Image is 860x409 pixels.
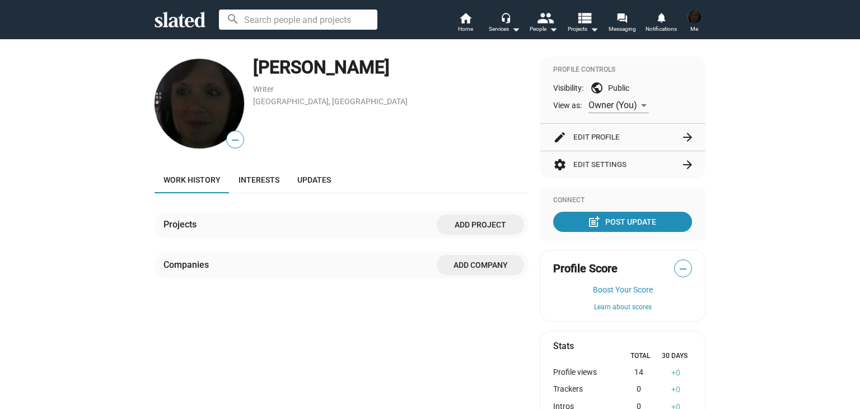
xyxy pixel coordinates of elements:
span: Interests [239,175,279,184]
div: [PERSON_NAME] [253,55,529,80]
span: Updates [297,175,331,184]
span: View as: [553,100,582,111]
a: Work history [155,166,230,193]
div: Projects [163,219,201,230]
span: Profile Score [553,261,618,276]
input: Search people and projects [219,10,377,30]
span: Me [690,22,698,36]
mat-icon: arrow_forward [681,131,694,144]
div: 14 [617,368,660,378]
div: Total [623,352,657,361]
div: Companies [163,259,213,271]
mat-icon: edit [553,131,567,144]
div: 0 [660,368,692,378]
mat-icon: arrow_forward [681,158,694,171]
mat-card-title: Stats [553,340,574,352]
mat-icon: public [590,81,604,95]
button: Edit Settings [553,151,692,178]
a: Interests [230,166,288,193]
span: Add Company [446,255,515,275]
mat-icon: post_add [587,215,601,229]
a: Writer [253,85,274,94]
mat-icon: notifications [656,12,666,22]
span: Work history [163,175,221,184]
span: Add project [446,215,515,235]
a: Notifications [642,11,681,36]
a: Updates [288,166,340,193]
div: Post Update [590,212,656,232]
a: Messaging [602,11,642,36]
span: Projects [568,22,599,36]
button: People [524,11,563,36]
button: Emese SperlaghMe [681,8,708,37]
div: Trackers [553,384,617,395]
mat-icon: arrow_drop_down [509,22,522,36]
div: Profile views [553,368,617,378]
span: + [671,368,676,377]
mat-icon: view_list [576,10,592,26]
div: Services [489,22,520,36]
mat-icon: forum [616,12,627,23]
div: 30 Days [657,352,692,361]
button: Add Company [437,255,524,275]
button: Learn about scores [553,303,692,312]
img: Emese Sperlagh [688,10,701,24]
mat-icon: people [537,10,553,26]
a: Home [446,11,485,36]
button: Services [485,11,524,36]
mat-icon: arrow_drop_down [587,22,601,36]
span: Messaging [609,22,636,36]
span: Notifications [646,22,677,36]
span: Owner (You) [588,100,637,110]
span: Home [458,22,473,36]
span: + [671,385,676,394]
div: Visibility: Public [553,81,692,95]
button: Post Update [553,212,692,232]
span: — [227,133,244,147]
button: Projects [563,11,602,36]
div: People [530,22,558,36]
mat-icon: settings [553,158,567,171]
button: Edit Profile [553,124,692,151]
mat-icon: arrow_drop_down [546,22,560,36]
div: 0 [617,384,660,395]
div: 0 [660,384,692,395]
span: — [675,262,691,276]
div: Profile Controls [553,66,692,75]
button: Add project [437,215,524,235]
button: Boost Your Score [553,285,692,294]
mat-icon: headset_mic [501,12,511,22]
img: Emese Sperlagh [155,59,244,148]
div: Connect [553,196,692,205]
mat-icon: home [459,11,472,25]
a: [GEOGRAPHIC_DATA], [GEOGRAPHIC_DATA] [253,97,408,106]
